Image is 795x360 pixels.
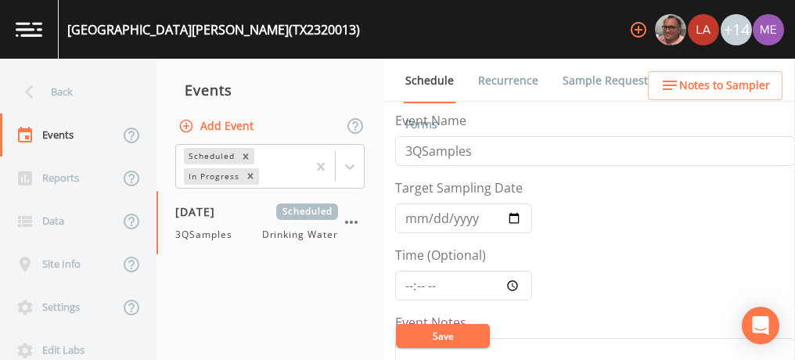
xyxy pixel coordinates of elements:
[654,14,687,45] div: Mike Franklin
[156,70,383,110] div: Events
[184,168,242,185] div: In Progress
[276,203,338,220] span: Scheduled
[396,324,490,347] button: Save
[175,112,260,141] button: Add Event
[688,14,719,45] img: cf6e799eed601856facf0d2563d1856d
[242,168,259,185] div: Remove In Progress
[175,228,242,242] span: 3QSamples
[560,59,656,103] a: Sample Requests
[679,76,770,95] span: Notes to Sampler
[156,191,383,255] a: [DATE]Scheduled3QSamplesDrinking Water
[395,111,466,130] label: Event Name
[395,313,466,332] label: Event Notes
[742,307,779,344] div: Open Intercom Messenger
[655,14,686,45] img: e2d790fa78825a4bb76dcb6ab311d44c
[67,20,360,39] div: [GEOGRAPHIC_DATA][PERSON_NAME] (TX2320013)
[648,71,782,100] button: Notes to Sampler
[237,148,254,164] div: Remove Scheduled
[184,148,237,164] div: Scheduled
[687,14,720,45] div: Lauren Saenz
[16,22,42,37] img: logo
[675,59,742,103] a: COC Details
[403,103,440,146] a: Forms
[395,246,486,265] label: Time (Optional)
[395,178,523,197] label: Target Sampling Date
[476,59,541,103] a: Recurrence
[721,14,752,45] div: +14
[175,203,226,220] span: [DATE]
[753,14,784,45] img: d4d65db7c401dd99d63b7ad86343d265
[262,228,338,242] span: Drinking Water
[403,59,456,103] a: Schedule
